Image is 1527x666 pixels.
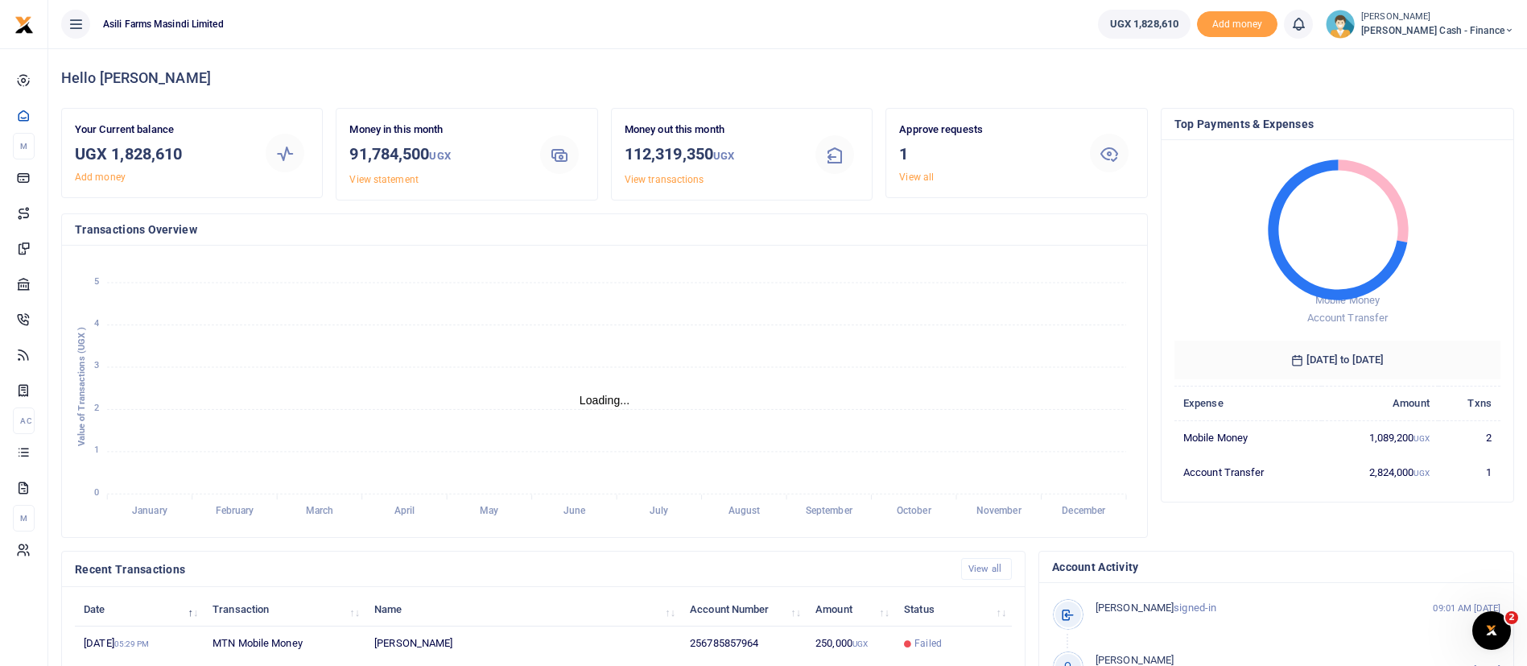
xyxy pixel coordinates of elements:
small: UGX [852,639,868,648]
h3: 112,319,350 [625,142,798,168]
small: 09:01 AM [DATE] [1433,602,1500,615]
tspan: 5 [94,276,99,287]
th: Txns [1438,386,1500,420]
h4: Transactions Overview [75,221,1134,238]
p: Money in this month [349,122,522,139]
li: M [13,133,35,159]
td: Account Transfer [1174,455,1322,489]
span: 2 [1505,611,1518,624]
li: M [13,505,35,532]
tspan: November [976,506,1022,517]
p: signed-in [1096,600,1399,617]
td: Mobile Money [1174,420,1322,455]
tspan: March [306,506,334,517]
small: UGX [1414,434,1429,443]
tspan: February [216,506,254,517]
small: UGX [1414,469,1429,478]
p: Money out this month [625,122,798,139]
tspan: January [132,506,167,517]
td: 1,089,200 [1322,420,1438,455]
a: Add money [1197,17,1277,29]
span: [PERSON_NAME] Cash - Finance [1361,23,1514,38]
span: [PERSON_NAME] [1096,602,1174,614]
a: View all [961,558,1012,580]
a: View all [899,172,934,183]
td: 2,824,000 [1322,455,1438,489]
h4: Account Activity [1052,558,1500,576]
tspan: July [650,506,668,517]
h3: UGX 1,828,610 [75,142,248,166]
td: [PERSON_NAME] [365,627,681,661]
text: Loading... [580,394,630,407]
p: Approve requests [899,122,1072,139]
tspan: 4 [94,318,99,329]
span: Add money [1197,11,1277,38]
span: Mobile Money [1315,294,1380,306]
tspan: December [1062,506,1106,517]
a: profile-user [PERSON_NAME] [PERSON_NAME] Cash - Finance [1326,10,1514,39]
span: Failed [914,636,942,651]
small: [PERSON_NAME] [1361,10,1514,24]
th: Amount [1322,386,1438,420]
h4: Top Payments & Expenses [1174,115,1500,133]
tspan: 0 [94,487,99,498]
th: Name: activate to sort column ascending [365,592,681,627]
th: Date: activate to sort column descending [75,592,204,627]
a: Add money [75,172,126,183]
span: Asili Farms Masindi Limited [97,17,230,31]
small: UGX [713,150,734,162]
td: MTN Mobile Money [204,627,365,661]
tspan: October [897,506,932,517]
a: View transactions [625,174,704,185]
td: 2 [1438,420,1500,455]
a: logo-small logo-large logo-large [14,18,34,30]
h4: Hello [PERSON_NAME] [61,69,1514,87]
td: 250,000 [807,627,895,661]
p: Your Current balance [75,122,248,139]
h4: Recent Transactions [75,561,948,578]
li: Wallet ballance [1092,10,1197,39]
th: Status: activate to sort column ascending [895,592,1012,627]
li: Ac [13,407,35,434]
tspan: September [806,506,853,517]
h6: [DATE] to [DATE] [1174,341,1500,379]
text: Value of Transactions (UGX ) [76,327,87,447]
tspan: April [394,506,415,517]
h3: 91,784,500 [349,142,522,168]
tspan: 1 [94,445,99,456]
span: [PERSON_NAME] [1096,654,1174,666]
small: UGX [429,150,450,162]
th: Expense [1174,386,1322,420]
span: UGX 1,828,610 [1110,16,1178,32]
iframe: Intercom live chat [1472,611,1511,650]
tspan: 3 [94,361,99,371]
th: Amount: activate to sort column ascending [807,592,895,627]
small: 05:29 PM [114,639,150,648]
img: profile-user [1326,10,1355,39]
a: UGX 1,828,610 [1098,10,1191,39]
li: Toup your wallet [1197,11,1277,38]
td: 256785857964 [681,627,807,661]
tspan: August [728,506,761,517]
img: logo-small [14,15,34,35]
th: Account Number: activate to sort column ascending [681,592,807,627]
span: Account Transfer [1306,312,1388,324]
td: 1 [1438,455,1500,489]
td: [DATE] [75,627,204,661]
tspan: May [480,506,498,517]
tspan: June [563,506,586,517]
h3: 1 [899,142,1072,166]
th: Transaction: activate to sort column ascending [204,592,365,627]
a: View statement [349,174,418,185]
tspan: 2 [94,403,99,413]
